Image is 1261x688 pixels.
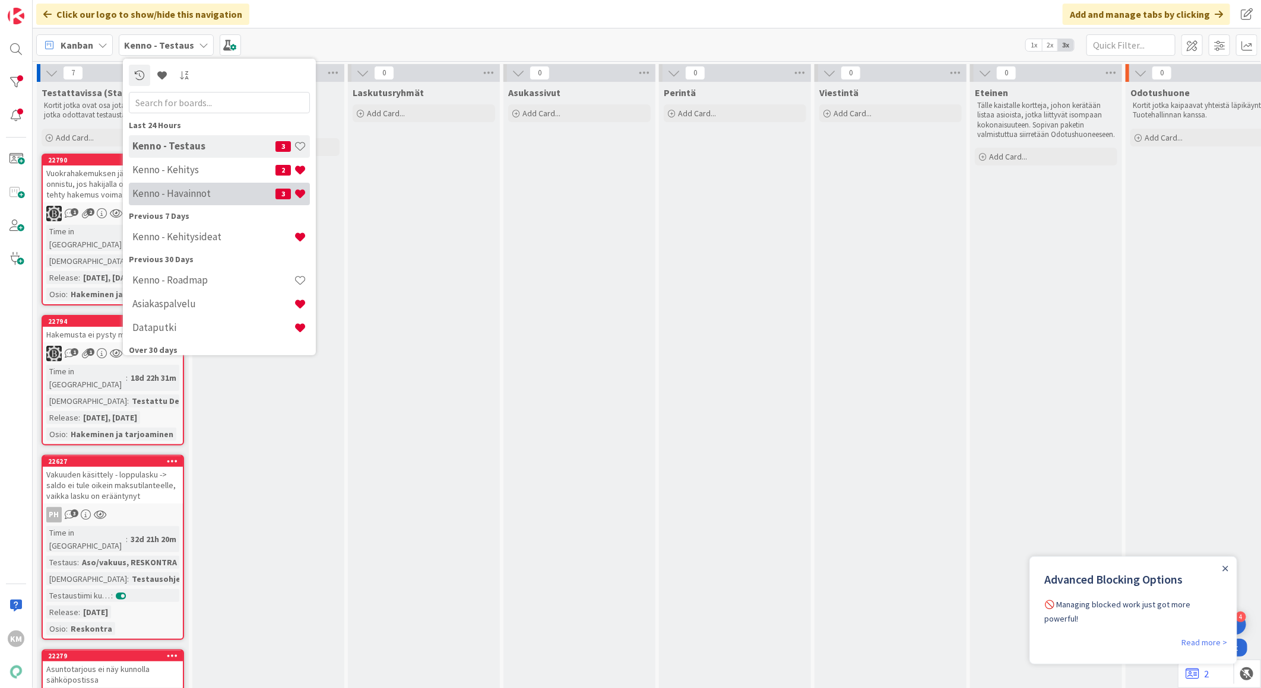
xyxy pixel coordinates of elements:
div: Vakuuden käsittely - loppulasku -> saldo ei tule oikein maksutilanteelle, vaikka lasku on erääntynyt [43,467,183,504]
span: : [127,394,129,407]
img: avatar [8,664,24,680]
span: Add Card... [1145,132,1183,143]
p: Tälle kaistalle kortteja, johon kerätään listaa asioista, jotka liittyvät isompaan kokonaisuuteen... [977,101,1115,139]
div: Click our logo to show/hide this navigation [36,4,249,25]
div: Time in [GEOGRAPHIC_DATA] [46,365,126,391]
h4: Dataputki [132,321,294,333]
div: IH [43,346,183,361]
span: 0 [530,66,550,80]
h4: Kenno - Kehitys [132,164,275,176]
img: IH [46,206,62,221]
span: Laskutusryhmät [353,87,424,98]
iframe: UserGuiding Product Updates Slide Out [1029,556,1237,664]
div: 22279 [48,652,183,660]
h4: Kenno - Kehitysideat [132,231,294,243]
div: [DEMOGRAPHIC_DATA] [46,572,127,585]
b: Kenno - Testaus [124,39,194,51]
div: 32d 21h 20m [128,533,179,546]
div: PH [43,507,183,523]
input: Search for boards... [129,91,310,113]
div: 18d 22h 31m [128,371,179,384]
span: 2 [275,164,291,175]
span: 1 [71,348,78,356]
span: Add Card... [834,108,872,119]
div: Release [46,271,78,284]
span: : [126,533,128,546]
div: Testaustiimi kurkkaa [46,589,111,602]
span: 1 [87,348,94,356]
span: : [66,622,68,635]
span: Support [25,2,54,16]
div: [DEMOGRAPHIC_DATA] [46,394,127,407]
span: Perintä [664,87,696,98]
span: : [126,371,128,384]
span: 1 [71,208,78,216]
div: Testaus [46,556,77,569]
a: 2 [1186,667,1209,681]
p: Kortit jotka ovat osa jotain julkaisua ja jotka odottavat testausta [44,101,182,120]
span: 0 [685,66,705,80]
img: IH [46,346,62,361]
div: 22794Hakemusta ei pysty muokkaamaan [43,316,183,342]
div: Testattu Devissä [129,394,202,407]
div: 4 [1235,611,1246,622]
div: Time in [GEOGRAPHIC_DATA] [46,526,126,552]
div: [DATE], [DATE] [80,271,140,284]
span: Asukassivut [508,87,560,98]
span: Kanban [61,38,93,52]
div: 22794 [43,316,183,327]
div: Previous 7 Days [129,209,310,222]
div: Testausohjeet... [129,572,199,585]
div: Asuntotarjous ei näy kunnolla sähköpostissa [43,661,183,687]
span: : [66,288,68,301]
div: Add and manage tabs by clicking [1063,4,1230,25]
span: 2x [1042,39,1058,51]
div: Over 30 days [129,343,310,356]
div: Release [46,411,78,424]
span: : [111,589,113,602]
div: Osio [46,288,66,301]
span: 3 [275,188,291,199]
div: Hakeminen ja tarjoaminen [68,288,176,301]
div: PH [46,507,62,523]
div: 22794 [48,317,183,326]
span: Eteinen [975,87,1008,98]
span: : [78,271,80,284]
div: 22627Vakuuden käsittely - loppulasku -> saldo ei tule oikein maksutilanteelle, vaikka lasku on er... [43,456,183,504]
div: 22279 [43,651,183,661]
input: Quick Filter... [1086,34,1176,56]
div: KM [8,630,24,647]
span: 0 [374,66,394,80]
div: [DATE], [DATE] [80,411,140,424]
span: : [66,428,68,441]
span: : [77,556,79,569]
h4: Kenno - Roadmap [132,274,294,286]
span: : [78,606,80,619]
span: Add Card... [367,108,405,119]
a: 22790Vuokrahakemuksen jättäminen ei onnistu, jos hakijalla on aikaisemmin tehty hakemus voimassaI... [42,154,184,305]
div: 22627 [43,456,183,467]
div: [DEMOGRAPHIC_DATA] [46,254,127,267]
span: 3 [275,141,291,151]
div: Aso/vakuus, RESKONTRA [79,556,180,569]
div: 22790 [48,156,183,164]
div: Osio [46,622,66,635]
div: Hakemusta ei pysty muokkaamaan [43,327,183,342]
div: Release [46,606,78,619]
span: 7 [63,66,83,80]
div: Time in [GEOGRAPHIC_DATA] [46,225,126,251]
div: Hakeminen ja tarjoaminen [68,428,176,441]
span: 1x [1026,39,1042,51]
span: Add Card... [522,108,560,119]
span: 0 [996,66,1016,80]
span: Viestintä [819,87,858,98]
div: Osio [46,428,66,441]
div: 22627 [48,457,183,466]
span: 0 [841,66,861,80]
h4: Kenno - Testaus [132,140,275,152]
span: Testattavissa (Stagingissa) [42,87,163,98]
span: Add Card... [989,151,1027,162]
